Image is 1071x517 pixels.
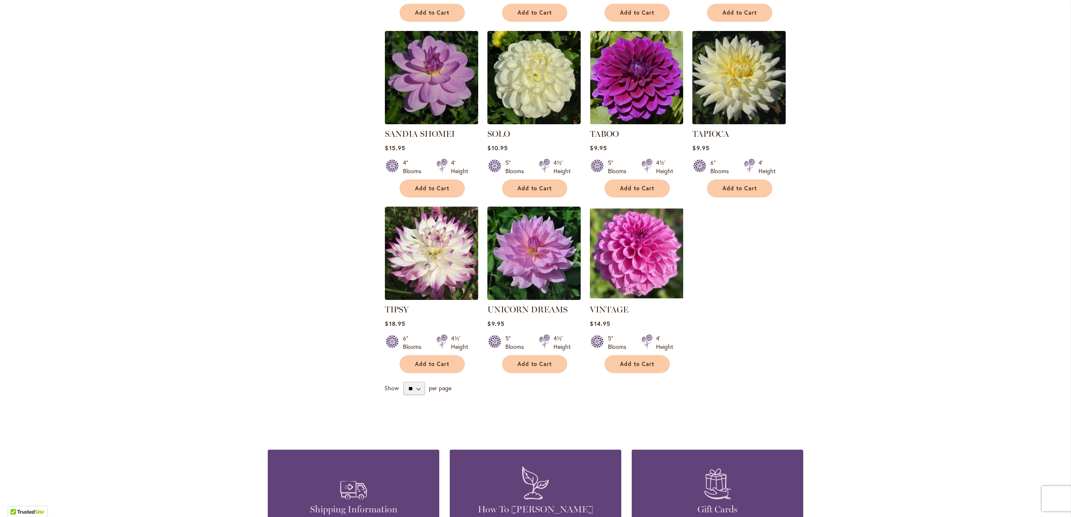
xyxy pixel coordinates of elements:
[590,305,628,315] a: VINTAGE
[487,129,510,139] a: SOLO
[400,355,465,373] button: Add to Cart
[505,159,529,175] div: 5" Blooms
[590,207,683,300] img: VINTAGE
[385,31,478,124] img: SANDIA SHOMEI
[400,4,465,22] button: Add to Cart
[590,31,683,124] img: TABOO
[385,305,409,315] a: TIPSY
[487,207,581,300] img: UNICORN DREAMS
[385,207,478,300] img: TIPSY
[644,504,791,515] h4: Gift Cards
[656,334,673,351] div: 4' Height
[462,504,609,515] h4: How To [PERSON_NAME]
[384,384,399,392] span: Show
[518,361,552,368] span: Add to Cart
[505,334,529,351] div: 5" Blooms
[487,31,581,124] img: SOLO
[518,9,552,16] span: Add to Cart
[723,185,757,192] span: Add to Cart
[451,334,468,351] div: 4½' Height
[553,334,571,351] div: 4½' Height
[692,144,709,152] span: $9.95
[451,159,468,175] div: 4' Height
[590,320,610,328] span: $14.95
[707,179,772,197] button: Add to Cart
[620,361,654,368] span: Add to Cart
[620,9,654,16] span: Add to Cart
[590,118,683,126] a: TABOO
[723,9,757,16] span: Add to Cart
[608,159,631,175] div: 5" Blooms
[280,504,427,515] h4: Shipping Information
[692,129,729,139] a: TAPIOCA
[710,159,734,175] div: 6" Blooms
[400,179,465,197] button: Add to Cart
[6,487,30,511] iframe: Launch Accessibility Center
[385,294,478,302] a: TIPSY
[590,129,619,139] a: TABOO
[690,28,788,126] img: TAPIOCA
[620,185,654,192] span: Add to Cart
[415,9,449,16] span: Add to Cart
[385,144,405,152] span: $15.95
[385,118,478,126] a: SANDIA SHOMEI
[605,179,670,197] button: Add to Cart
[590,294,683,302] a: VINTAGE
[487,305,568,315] a: UNICORN DREAMS
[590,144,607,152] span: $9.95
[656,159,673,175] div: 4½' Height
[487,118,581,126] a: SOLO
[385,320,405,328] span: $18.95
[518,185,552,192] span: Add to Cart
[429,384,451,392] span: per page
[415,361,449,368] span: Add to Cart
[487,320,504,328] span: $9.95
[502,355,567,373] button: Add to Cart
[605,4,670,22] button: Add to Cart
[692,118,786,126] a: TAPIOCA
[707,4,772,22] button: Add to Cart
[487,144,507,152] span: $10.95
[502,179,567,197] button: Add to Cart
[415,185,449,192] span: Add to Cart
[487,294,581,302] a: UNICORN DREAMS
[403,159,426,175] div: 4" Blooms
[385,129,455,139] a: SANDIA SHOMEI
[403,334,426,351] div: 6" Blooms
[605,355,670,373] button: Add to Cart
[502,4,567,22] button: Add to Cart
[553,159,571,175] div: 4½' Height
[608,334,631,351] div: 5" Blooms
[758,159,776,175] div: 4' Height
